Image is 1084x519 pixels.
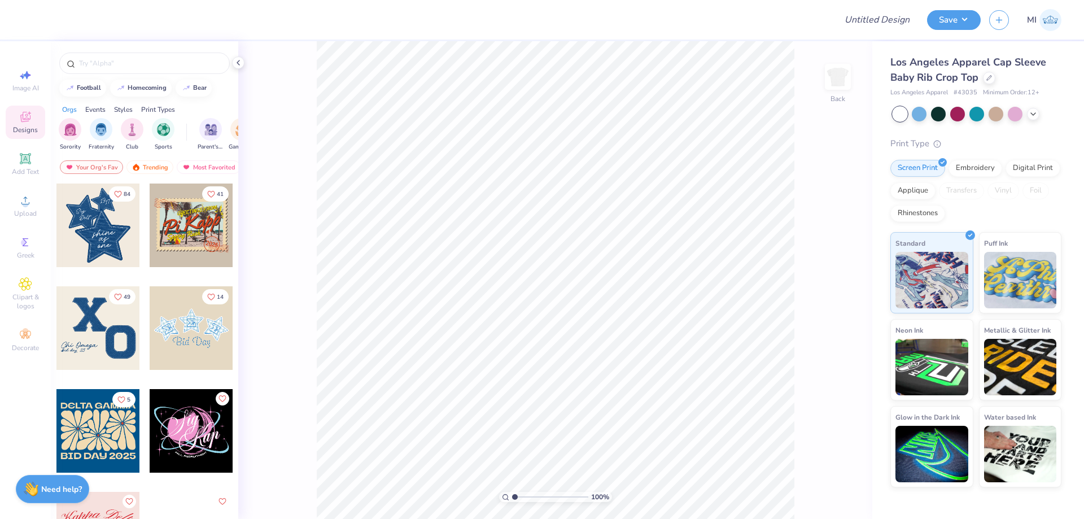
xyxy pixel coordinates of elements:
img: Back [827,66,849,88]
div: filter for Game Day [229,118,255,151]
div: Applique [890,182,936,199]
span: Clipart & logos [6,293,45,311]
img: most_fav.gif [65,163,74,171]
img: Parent's Weekend Image [204,123,217,136]
span: Decorate [12,343,39,352]
div: Rhinestones [890,205,945,222]
img: trend_line.gif [182,85,191,91]
span: Metallic & Glitter Ink [984,324,1051,336]
span: Greek [17,251,34,260]
button: Like [112,392,135,407]
div: Vinyl [987,182,1019,199]
button: bear [176,80,212,97]
div: Screen Print [890,160,945,177]
span: Standard [895,237,925,249]
span: 41 [217,191,224,197]
span: Sports [155,143,172,151]
img: Game Day Image [235,123,248,136]
div: filter for Parent's Weekend [198,118,224,151]
div: Orgs [62,104,77,115]
span: Game Day [229,143,255,151]
img: Neon Ink [895,339,968,395]
span: Designs [13,125,38,134]
button: Like [109,289,135,304]
strong: Need help? [41,484,82,495]
div: Events [85,104,106,115]
button: homecoming [110,80,172,97]
span: Upload [14,209,37,218]
div: Back [831,94,845,104]
div: filter for Fraternity [89,118,114,151]
span: Glow in the Dark Ink [895,411,960,423]
div: bear [193,85,207,91]
span: Club [126,143,138,151]
div: Styles [114,104,133,115]
button: Like [109,186,135,202]
div: Trending [126,160,173,174]
div: Print Type [890,137,1061,150]
span: Neon Ink [895,324,923,336]
span: Minimum Order: 12 + [983,88,1039,98]
button: filter button [121,118,143,151]
span: Water based Ink [984,411,1036,423]
span: Los Angeles Apparel [890,88,948,98]
img: Fraternity Image [95,123,107,136]
div: Most Favorited [177,160,241,174]
button: football [59,80,106,97]
button: Save [927,10,981,30]
span: 49 [124,294,130,300]
img: Metallic & Glitter Ink [984,339,1057,395]
img: Standard [895,252,968,308]
span: Add Text [12,167,39,176]
div: Transfers [939,182,984,199]
span: Sorority [60,143,81,151]
div: homecoming [128,85,167,91]
span: 84 [124,191,130,197]
button: filter button [198,118,224,151]
div: Your Org's Fav [60,160,123,174]
button: filter button [89,118,114,151]
button: filter button [229,118,255,151]
img: Puff Ink [984,252,1057,308]
button: Like [216,392,229,405]
img: most_fav.gif [182,163,191,171]
a: MI [1027,9,1061,31]
span: Image AI [12,84,39,93]
input: Untitled Design [836,8,919,31]
div: Print Types [141,104,175,115]
span: Los Angeles Apparel Cap Sleeve Baby Rib Crop Top [890,55,1046,84]
div: Foil [1022,182,1049,199]
button: Like [216,495,229,508]
img: Sorority Image [64,123,77,136]
img: Water based Ink [984,426,1057,482]
img: trend_line.gif [65,85,75,91]
button: Like [202,289,229,304]
button: filter button [59,118,81,151]
span: # 43035 [954,88,977,98]
div: filter for Club [121,118,143,151]
span: 14 [217,294,224,300]
input: Try "Alpha" [78,58,222,69]
div: football [77,85,101,91]
img: Sports Image [157,123,170,136]
span: Fraternity [89,143,114,151]
button: Like [123,495,136,508]
div: Digital Print [1006,160,1060,177]
img: Glow in the Dark Ink [895,426,968,482]
img: trend_line.gif [116,85,125,91]
img: trending.gif [132,163,141,171]
span: Puff Ink [984,237,1008,249]
span: MI [1027,14,1037,27]
div: filter for Sorority [59,118,81,151]
span: 5 [127,397,130,403]
button: filter button [152,118,174,151]
div: Embroidery [948,160,1002,177]
div: filter for Sports [152,118,174,151]
span: Parent's Weekend [198,143,224,151]
button: Like [202,186,229,202]
img: Mark Isaac [1039,9,1061,31]
span: 100 % [591,492,609,502]
img: Club Image [126,123,138,136]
